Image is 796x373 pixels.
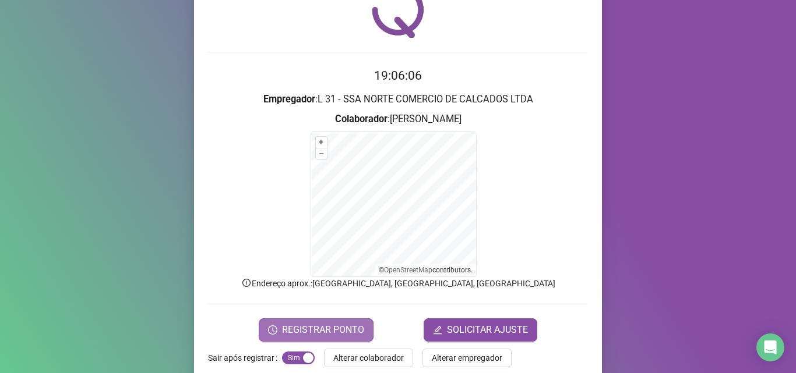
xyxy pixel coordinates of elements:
[316,148,327,159] button: –
[282,323,364,337] span: REGISTRAR PONTO
[433,325,442,335] span: edit
[208,349,282,367] label: Sair após registrar
[316,137,327,148] button: +
[424,318,537,342] button: editSOLICITAR AJUSTE
[384,266,432,274] a: OpenStreetMap
[259,318,374,342] button: REGISTRAR PONTO
[208,92,588,107] h3: : L 31 - SSA NORTE COMERCIO DE CALCADOS LTDA
[374,69,422,83] time: 19:06:06
[241,278,252,288] span: info-circle
[208,112,588,127] h3: : [PERSON_NAME]
[263,94,315,105] strong: Empregador
[756,333,784,361] div: Open Intercom Messenger
[422,349,512,367] button: Alterar empregador
[333,351,404,364] span: Alterar colaborador
[268,325,277,335] span: clock-circle
[324,349,413,367] button: Alterar colaborador
[208,277,588,290] p: Endereço aprox. : [GEOGRAPHIC_DATA], [GEOGRAPHIC_DATA], [GEOGRAPHIC_DATA]
[447,323,528,337] span: SOLICITAR AJUSTE
[432,351,502,364] span: Alterar empregador
[335,113,388,125] strong: Colaborador
[379,266,473,274] li: © contributors.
